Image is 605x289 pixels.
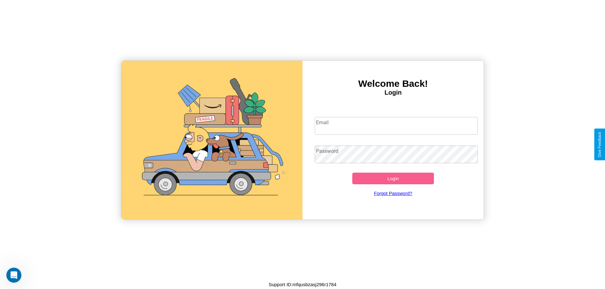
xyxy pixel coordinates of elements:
[302,78,484,89] h3: Welcome Back!
[121,61,302,220] img: gif
[6,268,21,283] iframe: Intercom live chat
[352,173,434,184] button: Login
[597,132,602,157] div: Give Feedback
[302,89,484,96] h4: Login
[268,280,336,289] p: Support ID: mfqusbzasj296r1784
[312,184,475,202] a: Forgot Password?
